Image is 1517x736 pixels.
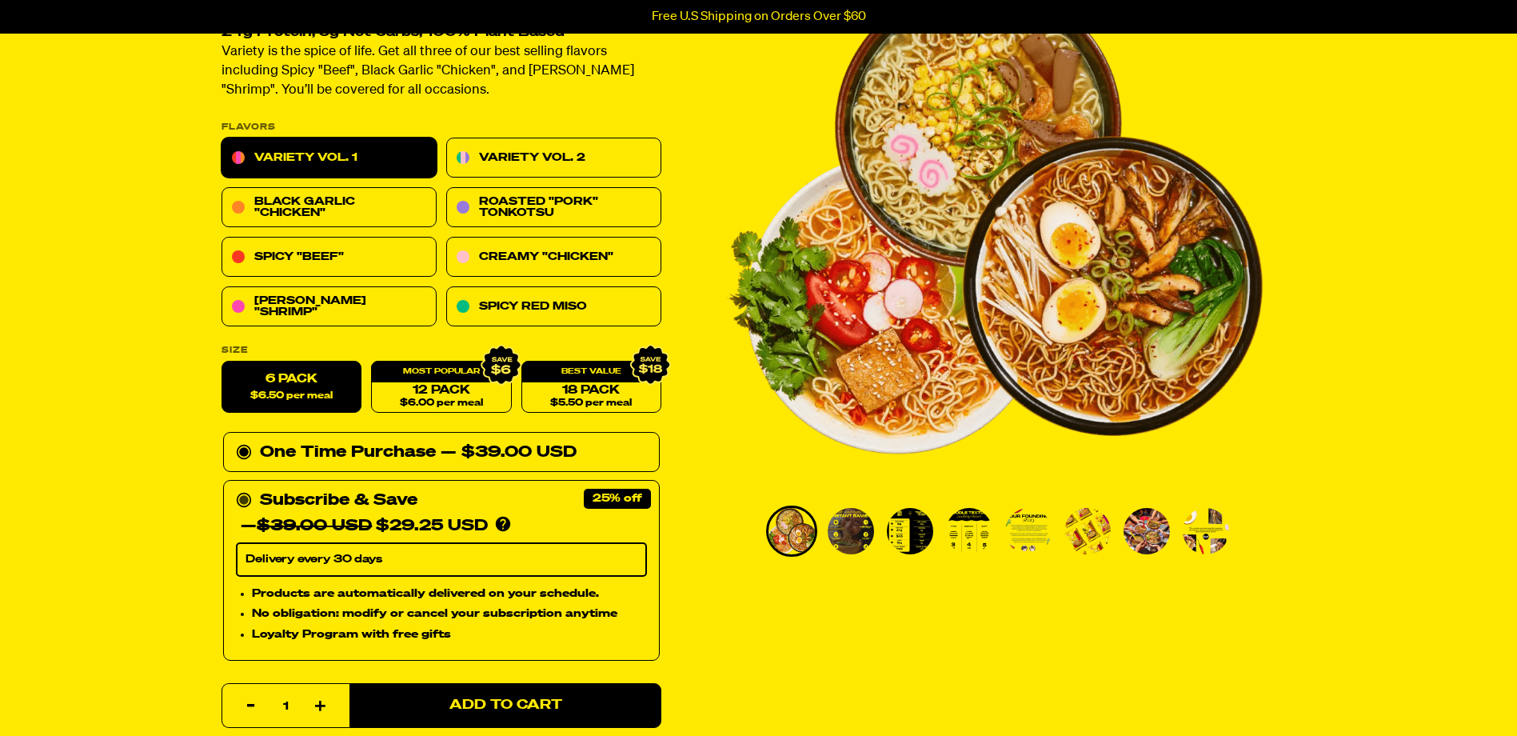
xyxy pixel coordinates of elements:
[887,508,933,554] img: Variety Vol. 1
[250,391,333,402] span: $6.50 per meal
[252,606,647,623] li: No obligation: modify or cancel your subscription anytime
[550,398,632,409] span: $5.50 per meal
[768,508,815,554] img: Variety Vol. 1
[441,440,577,466] div: — $39.00 USD
[1124,508,1170,554] img: Variety Vol. 1
[399,398,482,409] span: $6.00 per meal
[884,506,936,557] li: Go to slide 3
[1062,506,1113,557] li: Go to slide 6
[222,138,437,178] a: Variety Vol. 1
[1180,506,1232,557] li: Go to slide 8
[1121,506,1172,557] li: Go to slide 7
[257,518,372,534] del: $39.00 USD
[1183,508,1229,554] img: Variety Vol. 1
[260,488,417,514] div: Subscribe & Save
[222,123,661,132] p: Flavors
[521,362,661,414] a: 18 Pack$5.50 per meal
[828,508,874,554] img: Variety Vol. 1
[825,506,876,557] li: Go to slide 2
[236,440,647,466] div: One Time Purchase
[652,10,866,24] p: Free U.S Shipping on Orders Over $60
[252,626,647,644] li: Loyalty Program with free gifts
[766,506,817,557] li: Go to slide 1
[1064,508,1111,554] img: Variety Vol. 1
[446,238,661,278] a: Creamy "Chicken"
[241,514,488,539] div: — $29.25 USD
[944,506,995,557] li: Go to slide 4
[8,662,169,728] iframe: Marketing Popup
[1003,506,1054,557] li: Go to slide 5
[222,346,661,355] label: Size
[222,362,361,414] label: 6 Pack
[449,699,561,713] span: Add to Cart
[222,287,437,327] a: [PERSON_NAME] "Shrimp"
[222,43,661,101] p: Variety is the spice of life. Get all three of our best selling flavors including Spicy "Beef", B...
[252,585,647,602] li: Products are automatically delivered on your schedule.
[446,138,661,178] a: Variety Vol. 2
[1005,508,1052,554] img: Variety Vol. 1
[222,238,437,278] a: Spicy "Beef"
[232,684,340,729] input: quantity
[446,287,661,327] a: Spicy Red Miso
[371,362,511,414] a: 12 Pack$6.00 per meal
[446,188,661,228] a: Roasted "Pork" Tonkotsu
[946,508,992,554] img: Variety Vol. 1
[726,506,1264,557] div: PDP main carousel thumbnails
[222,188,437,228] a: Black Garlic "Chicken"
[349,683,661,728] button: Add to Cart
[236,543,647,577] select: Subscribe & Save —$39.00 USD$29.25 USD Products are automatically delivered on your schedule. No ...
